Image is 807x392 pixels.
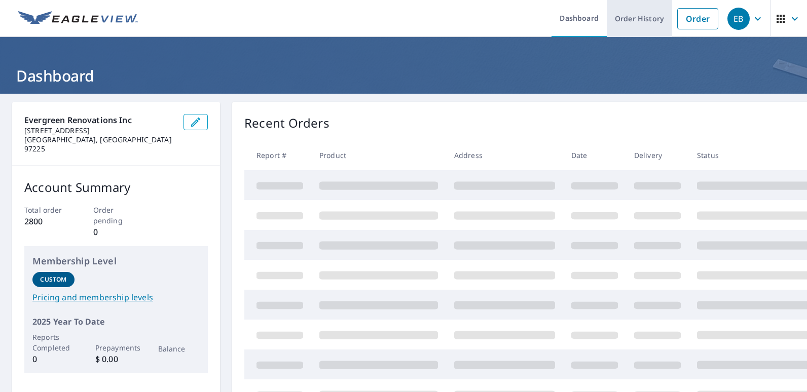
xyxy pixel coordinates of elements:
[446,140,563,170] th: Address
[677,8,718,29] a: Order
[32,254,200,268] p: Membership Level
[12,65,795,86] h1: Dashboard
[24,114,175,126] p: Evergreen Renovations Inc
[727,8,750,30] div: EB
[244,114,329,132] p: Recent Orders
[40,275,66,284] p: Custom
[95,353,137,365] p: $ 0.00
[244,140,311,170] th: Report #
[93,226,139,238] p: 0
[158,343,200,354] p: Balance
[563,140,626,170] th: Date
[32,291,200,303] a: Pricing and membership levels
[24,205,70,215] p: Total order
[32,332,75,353] p: Reports Completed
[18,11,138,26] img: EV Logo
[32,316,200,328] p: 2025 Year To Date
[24,178,208,197] p: Account Summary
[24,126,175,135] p: [STREET_ADDRESS]
[24,135,175,153] p: [GEOGRAPHIC_DATA], [GEOGRAPHIC_DATA] 97225
[95,342,137,353] p: Prepayments
[311,140,446,170] th: Product
[93,205,139,226] p: Order pending
[24,215,70,227] p: 2800
[626,140,689,170] th: Delivery
[32,353,75,365] p: 0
